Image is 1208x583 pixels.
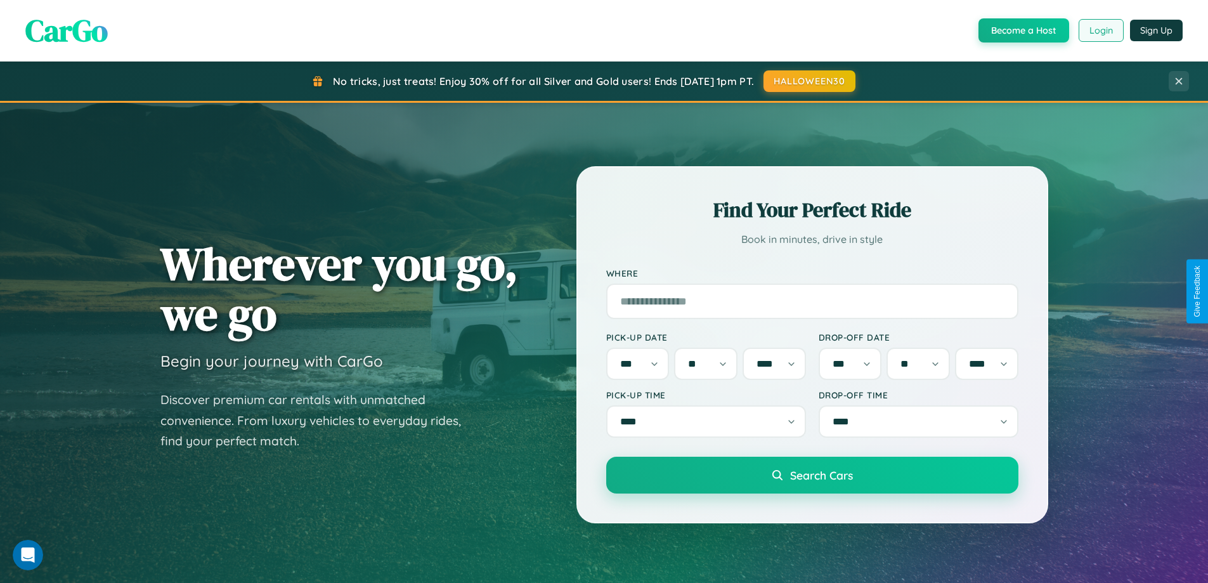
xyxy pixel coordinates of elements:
[819,332,1018,343] label: Drop-off Date
[606,390,806,400] label: Pick-up Time
[1130,20,1183,41] button: Sign Up
[160,239,518,339] h1: Wherever you go, we go
[25,10,108,51] span: CarGo
[160,351,383,370] h3: Begin your journey with CarGo
[606,230,1018,249] p: Book in minutes, drive in style
[763,70,855,92] button: HALLOWEEN30
[1079,19,1124,42] button: Login
[606,268,1018,278] label: Where
[1193,266,1202,317] div: Give Feedback
[606,457,1018,494] button: Search Cars
[606,196,1018,224] h2: Find Your Perfect Ride
[978,18,1069,43] button: Become a Host
[160,390,477,452] p: Discover premium car rentals with unmatched convenience. From luxury vehicles to everyday rides, ...
[819,390,1018,400] label: Drop-off Time
[606,332,806,343] label: Pick-up Date
[790,468,853,482] span: Search Cars
[13,540,43,570] iframe: Intercom live chat
[333,75,754,88] span: No tricks, just treats! Enjoy 30% off for all Silver and Gold users! Ends [DATE] 1pm PT.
